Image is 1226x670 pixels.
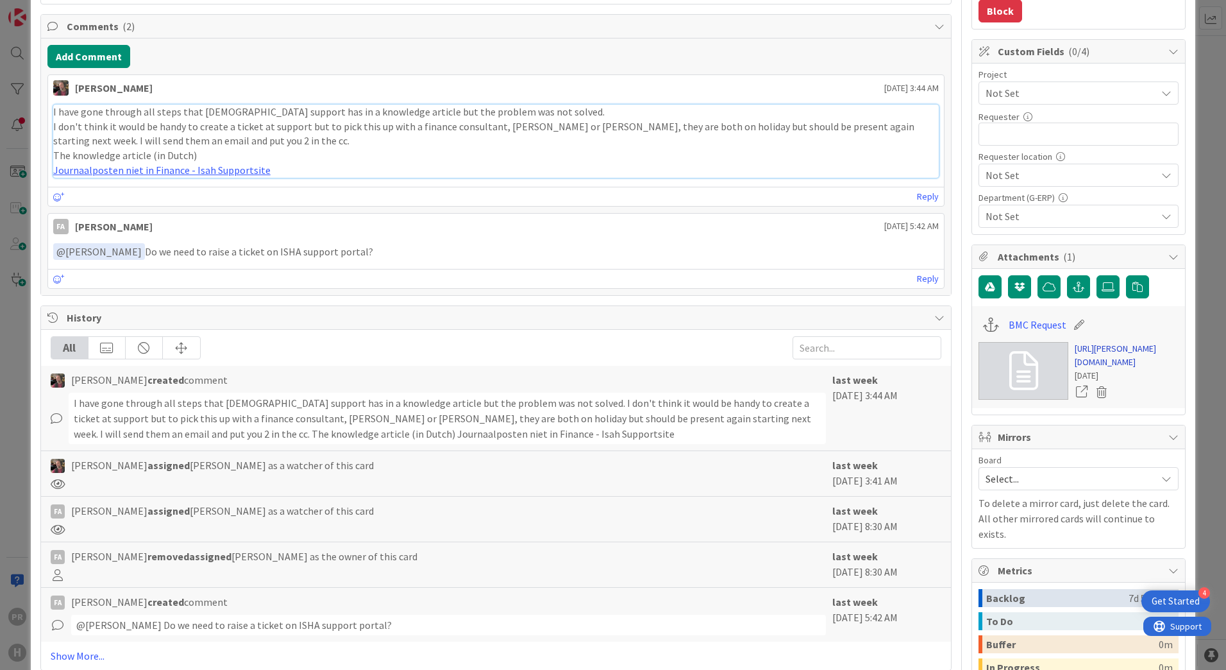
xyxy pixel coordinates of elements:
[832,458,941,490] div: [DATE] 3:41 AM
[884,82,939,95] span: [DATE] 3:44 AM
[69,393,826,444] div: I have gone through all steps that [DEMOGRAPHIC_DATA] support has in a knowledge article but the ...
[917,271,939,287] a: Reply
[51,337,88,359] div: All
[71,615,826,635] div: @[PERSON_NAME]﻿ Do we need to raise a ticket on ISHA support portal?
[71,372,228,388] span: [PERSON_NAME] comment
[1159,612,1173,630] div: 0m
[832,372,941,444] div: [DATE] 3:44 AM
[1198,587,1210,599] div: 4
[67,19,928,34] span: Comments
[986,209,1156,224] span: Not Set
[832,504,878,517] b: last week
[51,374,65,388] img: BF
[832,459,878,472] b: last week
[998,44,1162,59] span: Custom Fields
[27,2,58,17] span: Support
[147,504,190,517] b: assigned
[1075,342,1179,369] a: [URL][PERSON_NAME][DOMAIN_NAME]
[53,164,271,176] a: Journaalposten niet in Finance - Isah Supportsite
[71,594,228,610] span: [PERSON_NAME] comment
[47,45,130,68] button: Add Comment
[51,648,941,664] a: Show More...
[1063,250,1075,263] span: ( 1 )
[122,20,135,33] span: ( 2 )
[53,219,69,234] div: FA
[1068,45,1089,58] span: ( 0/4 )
[793,336,941,359] input: Search...
[917,189,939,205] a: Reply
[147,459,190,472] b: assigned
[71,549,417,564] span: [PERSON_NAME] [PERSON_NAME] as the owner of this card
[986,84,1150,102] span: Not Set
[1129,589,1173,607] div: 7d 5h 37m
[998,249,1162,264] span: Attachments
[998,429,1162,445] span: Mirrors
[147,550,189,563] b: removed
[978,111,1020,123] label: Requester
[1009,317,1066,332] a: BMC Request
[53,148,939,163] p: The knowledge article (in Dutch)
[51,550,65,564] div: FA
[51,504,65,519] div: FA
[832,596,878,608] b: last week
[986,612,1159,630] div: To Do
[75,219,153,234] div: [PERSON_NAME]
[832,549,941,581] div: [DATE] 8:30 AM
[51,459,65,473] img: BF
[986,589,1129,607] div: Backlog
[53,105,939,119] p: I have gone through all steps that [DEMOGRAPHIC_DATA] support has in a knowledge article but the ...
[986,470,1150,488] span: Select...
[1075,384,1089,400] a: Open
[71,503,374,519] span: [PERSON_NAME] [PERSON_NAME] as a watcher of this card
[53,243,939,261] p: Do we need to raise a ticket on ISHA support portal?
[832,594,941,635] div: [DATE] 5:42 AM
[1152,595,1200,608] div: Get Started
[1159,635,1173,653] div: 0m
[986,635,1159,653] div: Buffer
[978,193,1179,202] div: Department (G-ERP)
[986,166,1150,184] span: Not Set
[147,374,184,386] b: created
[56,245,142,258] span: [PERSON_NAME]
[71,458,374,473] span: [PERSON_NAME] [PERSON_NAME] as a watcher of this card
[884,219,939,233] span: [DATE] 5:42 AM
[832,503,941,535] div: [DATE] 8:30 AM
[189,550,231,563] b: assigned
[978,152,1179,161] div: Requester location
[978,495,1179,542] p: To delete a mirror card, just delete the card. All other mirrored cards will continue to exists.
[978,456,1002,465] span: Board
[998,563,1162,578] span: Metrics
[67,310,928,325] span: History
[832,550,878,563] b: last week
[978,70,1179,79] div: Project
[832,374,878,386] b: last week
[1075,369,1179,382] div: [DATE]
[53,119,939,148] p: I don't think it would be handy to create a ticket at support but to pick this up with a finance ...
[56,245,65,258] span: @
[75,80,153,96] div: [PERSON_NAME]
[53,80,69,96] img: BF
[1141,590,1210,612] div: Open Get Started checklist, remaining modules: 4
[147,596,184,608] b: created
[51,596,65,610] div: FA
